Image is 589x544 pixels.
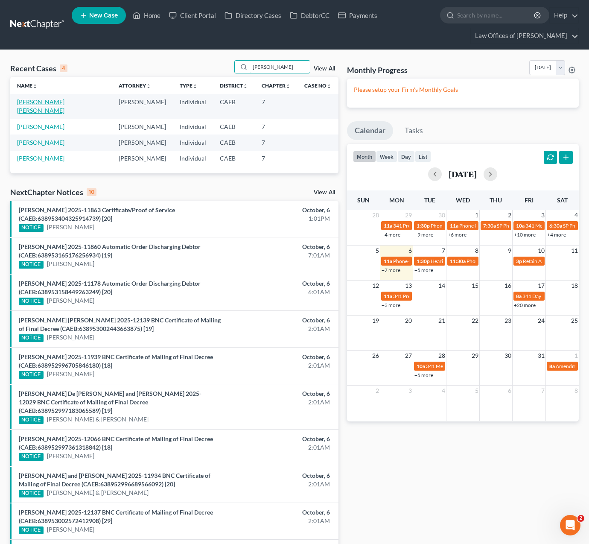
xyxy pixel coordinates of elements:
[550,8,578,23] a: Help
[17,123,64,130] a: [PERSON_NAME]
[417,258,430,264] span: 1:30p
[437,210,446,220] span: 30
[232,279,330,288] div: October, 6
[408,246,413,256] span: 6
[537,351,545,361] span: 31
[504,281,512,291] span: 16
[414,267,433,273] a: +5 more
[570,316,579,326] span: 25
[547,231,566,238] a: +4 more
[574,210,579,220] span: 4
[250,61,310,73] input: Search by name...
[353,151,376,162] button: month
[232,214,330,223] div: 1:01PM
[19,490,44,497] div: NOTICE
[232,480,330,488] div: 2:01AM
[314,66,335,72] a: View All
[537,316,545,326] span: 24
[32,84,38,89] i: unfold_more
[354,85,572,94] p: Please setup your Firm's Monthly Goals
[441,386,446,396] span: 4
[437,281,446,291] span: 14
[382,231,400,238] a: +4 more
[474,386,479,396] span: 5
[286,84,291,89] i: unfold_more
[389,196,404,204] span: Mon
[87,188,96,196] div: 10
[255,119,297,135] td: 7
[213,119,255,135] td: CAEB
[570,281,579,291] span: 18
[47,415,149,424] a: [PERSON_NAME] & [PERSON_NAME]
[384,293,392,299] span: 11a
[327,84,332,89] i: unfold_more
[414,372,433,378] a: +5 more
[456,196,470,204] span: Wed
[417,363,425,369] span: 10a
[232,517,330,525] div: 2:01AM
[371,210,380,220] span: 28
[516,293,522,299] span: 8a
[173,135,213,150] td: Individual
[570,246,579,256] span: 11
[232,398,330,407] div: 2:01AM
[232,361,330,370] div: 2:01AM
[232,389,330,398] div: October, 6
[540,386,545,396] span: 7
[376,151,397,162] button: week
[397,151,415,162] button: day
[537,281,545,291] span: 17
[393,222,462,229] span: 341 Prep for [PERSON_NAME]
[220,82,248,89] a: Districtunfold_more
[537,246,545,256] span: 10
[474,210,479,220] span: 1
[459,222,552,229] span: Phone Consultation for [PERSON_NAME]
[286,8,334,23] a: DebtorCC
[516,258,522,264] span: 3p
[47,370,94,378] a: [PERSON_NAME]
[448,231,467,238] a: +6 more
[112,151,173,167] td: [PERSON_NAME]
[471,351,479,361] span: 29
[414,231,433,238] a: +9 more
[128,8,165,23] a: Home
[47,260,94,268] a: [PERSON_NAME]
[514,231,536,238] a: +10 more
[220,8,286,23] a: Directory Cases
[424,196,435,204] span: Tue
[441,246,446,256] span: 7
[19,334,44,342] div: NOTICE
[437,351,446,361] span: 28
[213,94,255,118] td: CAEB
[549,222,562,229] span: 6:30a
[347,121,393,140] a: Calendar
[19,243,201,259] a: [PERSON_NAME] 2025-11860 Automatic Order Discharging Debtor (CAEB:638953165176256934) [19]
[549,363,555,369] span: 8a
[232,325,330,333] div: 2:01AM
[47,452,94,460] a: [PERSON_NAME]
[404,281,413,291] span: 13
[334,8,382,23] a: Payments
[19,472,210,488] a: [PERSON_NAME] and [PERSON_NAME] 2025-11934 BNC Certificate of Mailing of Final Decree (CAEB:63895...
[450,222,458,229] span: 11a
[232,206,330,214] div: October, 6
[243,84,248,89] i: unfold_more
[19,435,213,451] a: [PERSON_NAME] 2025-12066 BNC Certificate of Mailing of Final Decree (CAEB:638952997361318842) [18]
[232,316,330,325] div: October, 6
[371,316,380,326] span: 19
[504,316,512,326] span: 23
[516,222,525,229] span: 10a
[19,390,201,414] a: [PERSON_NAME] De [PERSON_NAME] and [PERSON_NAME] 2025-12029 BNC Certificate of Mailing of Final D...
[10,63,67,73] div: Recent Cases
[540,210,545,220] span: 3
[426,363,548,369] span: 341 Meeting for [PERSON_NAME] & [PERSON_NAME]
[232,435,330,443] div: October, 6
[371,351,380,361] span: 26
[47,296,94,305] a: [PERSON_NAME]
[19,206,175,222] a: [PERSON_NAME] 2025-11863 Certificate/Proof of Service (CAEB:638953404325914739) [20]
[483,222,496,229] span: 7:30a
[397,121,431,140] a: Tasks
[232,243,330,251] div: October, 6
[255,94,297,118] td: 7
[507,386,512,396] span: 6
